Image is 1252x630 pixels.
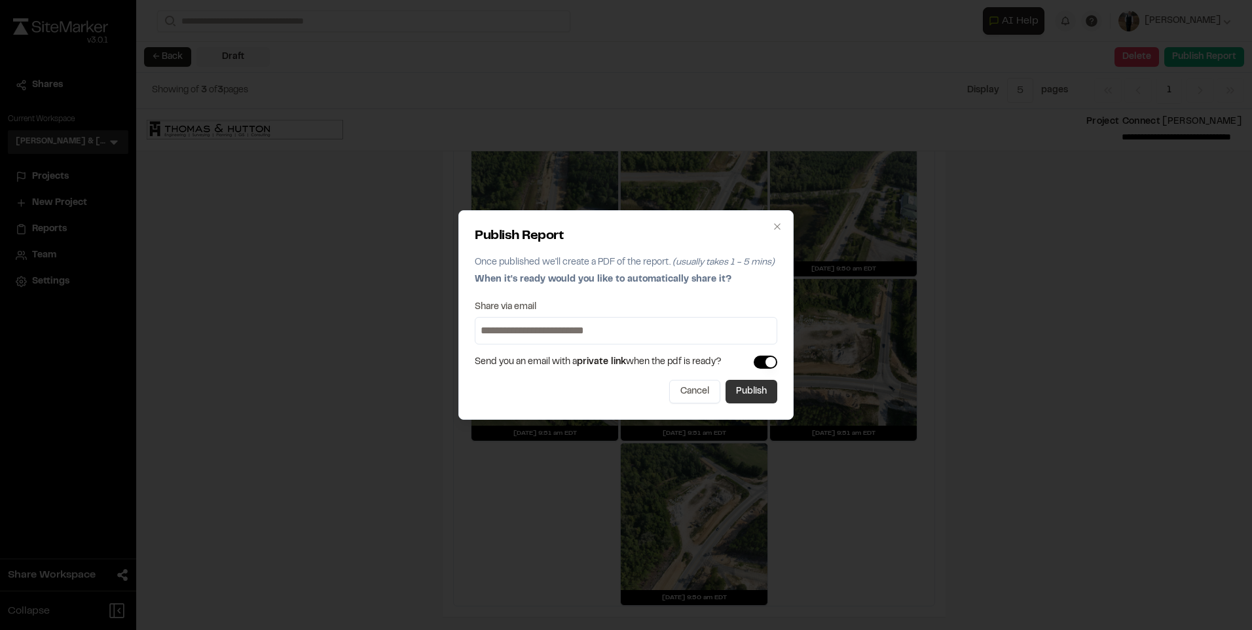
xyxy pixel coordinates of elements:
[726,380,777,403] button: Publish
[475,303,536,312] label: Share via email
[475,276,731,284] span: When it's ready would you like to automatically share it?
[475,227,777,246] h2: Publish Report
[475,355,722,369] span: Send you an email with a when the pdf is ready?
[672,259,775,267] span: (usually takes 1 - 5 mins)
[475,255,777,270] p: Once published we'll create a PDF of the report.
[577,358,626,366] span: private link
[669,380,720,403] button: Cancel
